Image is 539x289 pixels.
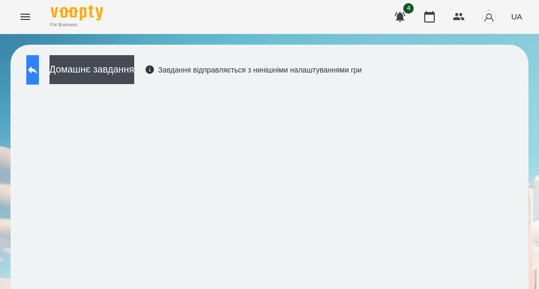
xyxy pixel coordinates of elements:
[511,11,522,22] span: UA
[507,7,526,26] button: UA
[51,22,103,28] span: For Business
[145,65,362,75] div: Завдання відправляється з нинішніми налаштуваннями гри
[51,5,103,20] img: Voopty Logo
[49,55,134,84] button: Домашнє завдання
[482,9,496,24] img: avatar_s.png
[403,3,414,14] span: 4
[13,4,38,29] button: Menu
